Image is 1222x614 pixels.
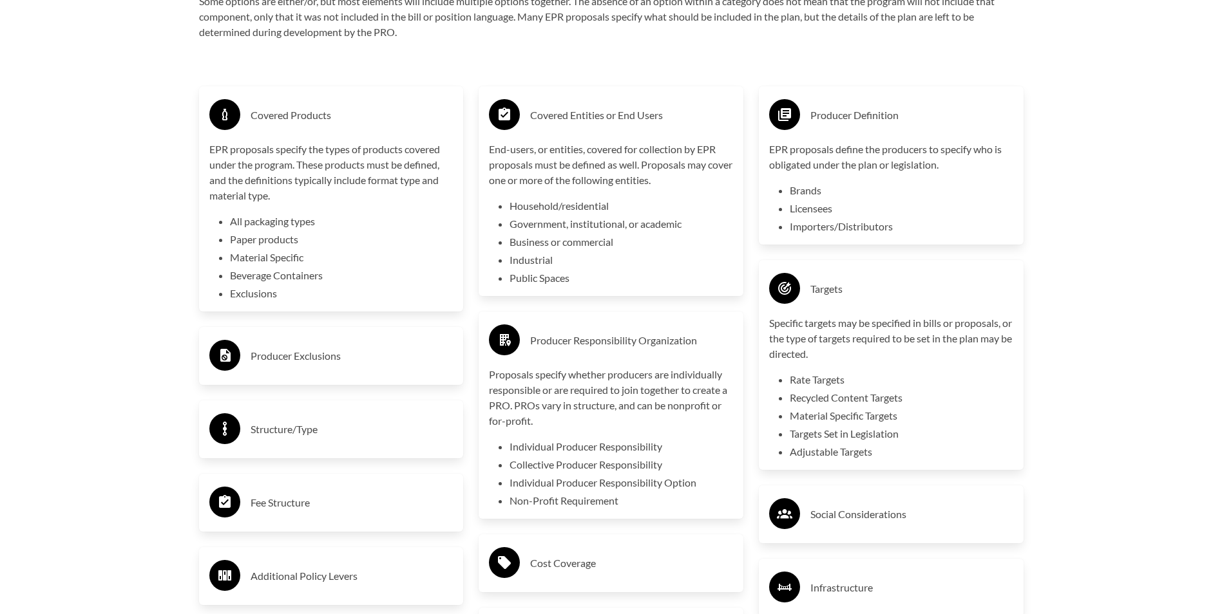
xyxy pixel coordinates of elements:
[510,439,733,454] li: Individual Producer Responsibility
[790,444,1013,460] li: Adjustable Targets
[530,553,733,573] h3: Cost Coverage
[810,279,1013,299] h3: Targets
[790,372,1013,387] li: Rate Targets
[251,419,453,440] h3: Structure/Type
[790,183,1013,198] li: Brands
[251,346,453,366] h3: Producer Exclusions
[489,367,733,429] p: Proposals specify whether producers are individually responsible or are required to join together...
[251,566,453,586] h3: Additional Policy Levers
[790,201,1013,216] li: Licensees
[230,250,453,265] li: Material Specific
[230,268,453,283] li: Beverage Containers
[530,330,733,351] h3: Producer Responsibility Organization
[251,105,453,126] h3: Covered Products
[510,234,733,250] li: Business or commercial
[209,142,453,203] p: EPR proposals specify the types of products covered under the program. These products must be def...
[810,577,1013,598] h3: Infrastructure
[510,216,733,232] li: Government, institutional, or academic
[530,105,733,126] h3: Covered Entities or End Users
[810,105,1013,126] h3: Producer Definition
[230,232,453,247] li: Paper products
[510,457,733,472] li: Collective Producer Responsibility
[510,475,733,490] li: Individual Producer Responsibility Option
[790,408,1013,423] li: Material Specific Targets
[790,426,1013,442] li: Targets Set in Legislation
[510,493,733,508] li: Non-Profit Requirement
[230,214,453,229] li: All packaging types
[251,492,453,513] h3: Fee Structure
[790,219,1013,234] li: Importers/Distributors
[489,142,733,188] p: End-users, or entities, covered for collection by EPR proposals must be defined as well. Proposal...
[769,142,1013,172] p: EPR proposals define the producers to specify who is obligated under the plan or legislation.
[510,198,733,214] li: Household/residential
[230,286,453,301] li: Exclusions
[510,252,733,268] li: Industrial
[810,504,1013,525] h3: Social Considerations
[769,315,1013,362] p: Specific targets may be specified in bills or proposals, or the type of targets required to be se...
[510,270,733,286] li: Public Spaces
[790,390,1013,405] li: Recycled Content Targets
